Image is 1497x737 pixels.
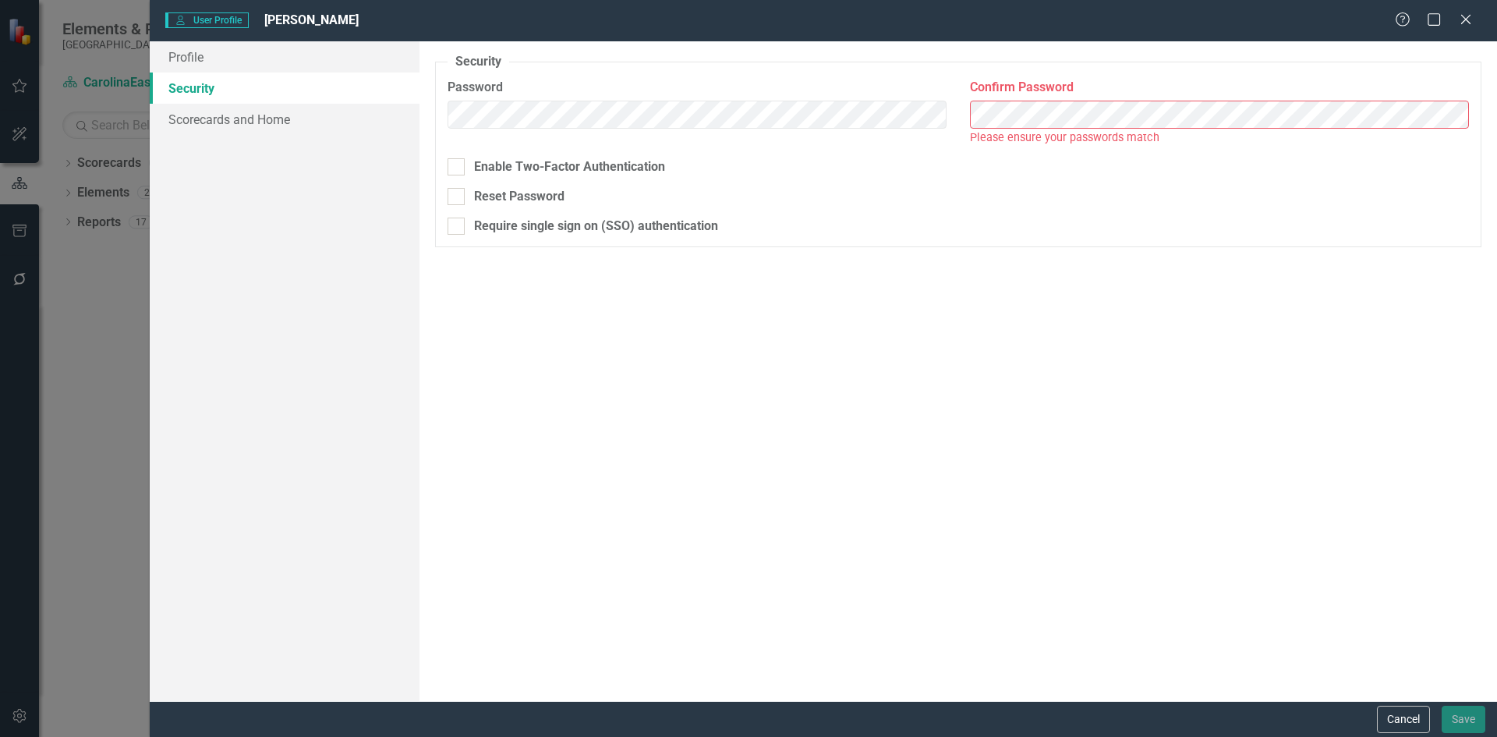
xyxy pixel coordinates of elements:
legend: Security [448,53,509,71]
button: Cancel [1377,706,1430,733]
div: Please ensure your passwords match [970,129,1469,147]
a: Scorecards and Home [150,104,419,135]
span: [PERSON_NAME] [264,12,359,27]
label: Password [448,79,947,97]
div: Require single sign on (SSO) authentication [474,218,718,236]
label: Confirm Password [970,79,1469,97]
div: Reset Password [474,188,564,206]
a: Profile [150,41,419,73]
div: Enable Two-Factor Authentication [474,158,665,176]
span: User Profile [165,12,249,28]
button: Save [1442,706,1485,733]
a: Security [150,73,419,104]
